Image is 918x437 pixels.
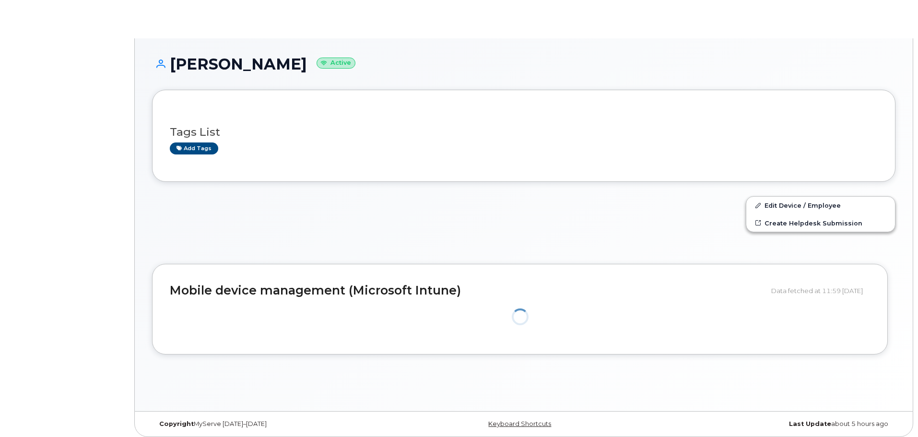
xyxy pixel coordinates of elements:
[152,420,400,428] div: MyServe [DATE]–[DATE]
[789,420,831,427] strong: Last Update
[488,420,551,427] a: Keyboard Shortcuts
[771,282,870,300] div: Data fetched at 11:59 [DATE]
[170,142,218,154] a: Add tags
[317,58,355,69] small: Active
[170,126,878,138] h3: Tags List
[647,420,895,428] div: about 5 hours ago
[746,197,895,214] a: Edit Device / Employee
[152,56,895,72] h1: [PERSON_NAME]
[170,284,764,297] h2: Mobile device management (Microsoft Intune)
[159,420,194,427] strong: Copyright
[746,214,895,232] a: Create Helpdesk Submission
